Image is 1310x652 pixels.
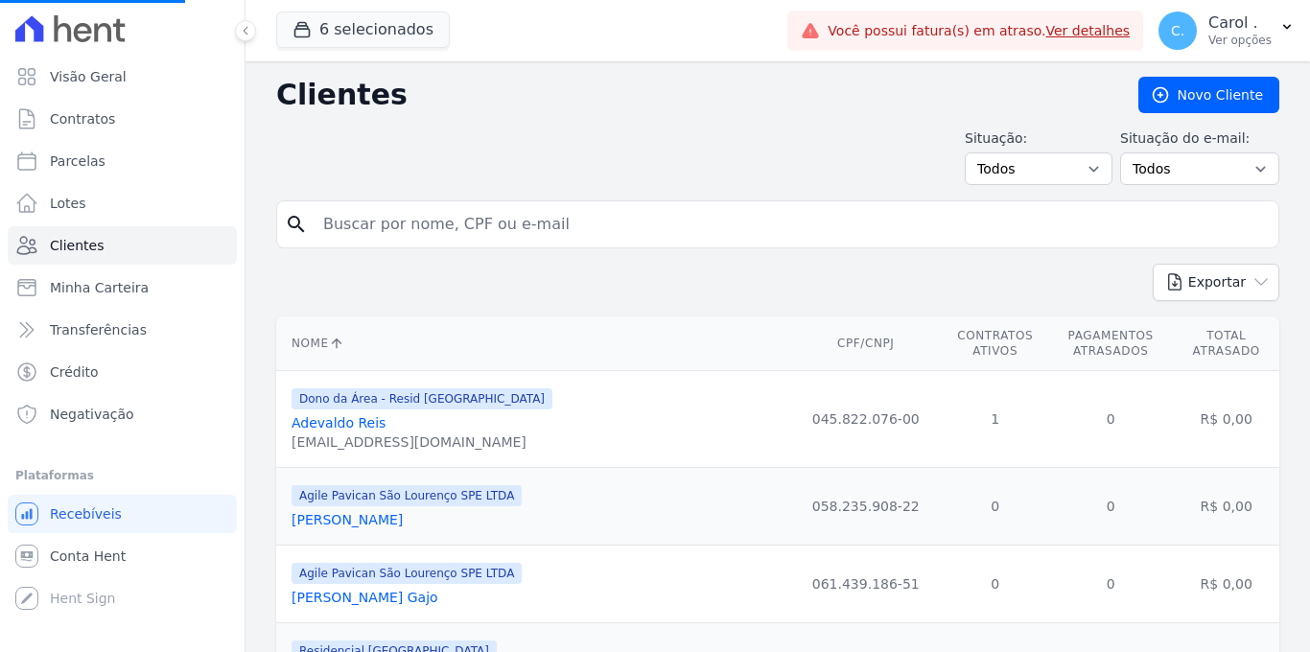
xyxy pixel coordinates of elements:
[50,504,122,524] span: Recebíveis
[15,464,229,487] div: Plataformas
[1173,468,1279,546] td: R$ 0,00
[285,213,308,236] i: search
[8,395,237,433] a: Negativação
[276,78,1108,112] h2: Clientes
[8,268,237,307] a: Minha Carteira
[50,194,86,213] span: Lotes
[8,311,237,349] a: Transferências
[50,405,134,424] span: Negativação
[789,316,942,371] th: CPF/CNPJ
[8,100,237,138] a: Contratos
[292,512,403,527] a: [PERSON_NAME]
[1173,371,1279,468] td: R$ 0,00
[1048,371,1173,468] td: 0
[789,546,942,623] td: 061.439.186-51
[276,316,789,371] th: Nome
[50,362,99,382] span: Crédito
[965,128,1112,149] label: Situação:
[1048,546,1173,623] td: 0
[1208,13,1272,33] p: Carol .
[789,468,942,546] td: 058.235.908-22
[1153,264,1279,301] button: Exportar
[1143,4,1310,58] button: C. Carol . Ver opções
[292,388,552,409] span: Dono da Área - Resid [GEOGRAPHIC_DATA]
[50,320,147,339] span: Transferências
[292,415,386,431] a: Adevaldo Reis
[1120,128,1279,149] label: Situação do e-mail:
[50,236,104,255] span: Clientes
[8,142,237,180] a: Parcelas
[1173,546,1279,623] td: R$ 0,00
[50,278,149,297] span: Minha Carteira
[312,205,1271,244] input: Buscar por nome, CPF ou e-mail
[789,371,942,468] td: 045.822.076-00
[1048,316,1173,371] th: Pagamentos Atrasados
[292,485,522,506] span: Agile Pavican São Lourenço SPE LTDA
[292,590,438,605] a: [PERSON_NAME] Gajo
[8,495,237,533] a: Recebíveis
[8,58,237,96] a: Visão Geral
[828,21,1130,41] span: Você possui fatura(s) em atraso.
[1208,33,1272,48] p: Ver opções
[292,432,552,452] div: [EMAIL_ADDRESS][DOMAIN_NAME]
[942,316,1048,371] th: Contratos Ativos
[50,109,115,128] span: Contratos
[50,151,105,171] span: Parcelas
[1138,77,1279,113] a: Novo Cliente
[1048,468,1173,546] td: 0
[942,546,1048,623] td: 0
[50,67,127,86] span: Visão Geral
[8,184,237,222] a: Lotes
[942,468,1048,546] td: 0
[8,537,237,575] a: Conta Hent
[942,371,1048,468] td: 1
[8,226,237,265] a: Clientes
[276,12,450,48] button: 6 selecionados
[1045,23,1130,38] a: Ver detalhes
[1171,24,1184,37] span: C.
[8,353,237,391] a: Crédito
[50,547,126,566] span: Conta Hent
[292,563,522,584] span: Agile Pavican São Lourenço SPE LTDA
[1173,316,1279,371] th: Total Atrasado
